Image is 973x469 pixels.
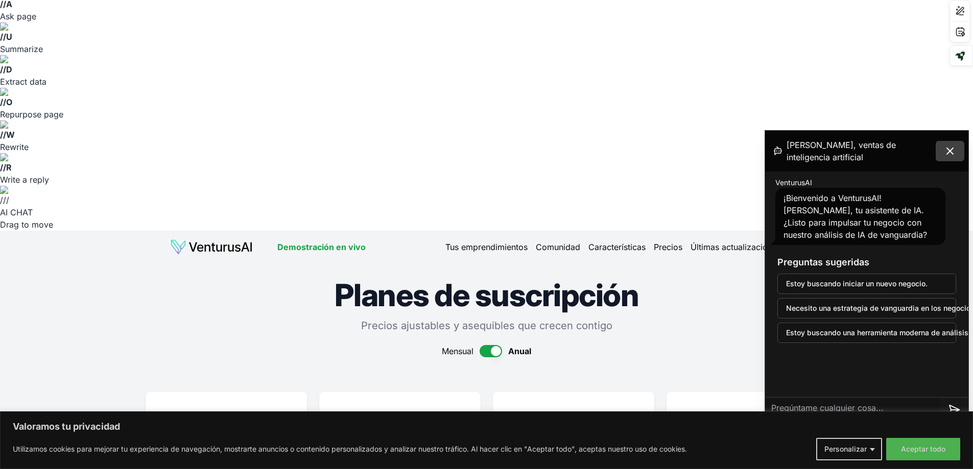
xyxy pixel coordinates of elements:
[442,346,473,356] font: Mensual
[886,438,960,460] button: Aceptar todo
[786,279,928,288] font: Estoy buscando iniciar un nuevo negocio.
[691,242,781,252] font: Últimas actualizaciones
[777,298,956,318] button: Necesito una estrategia de vanguardia en los negocios.
[654,241,682,253] a: Precios
[445,241,528,253] a: Tus emprendimientos
[824,445,867,453] font: Personalizar
[194,409,258,419] font: Para particulares
[536,241,580,253] a: Comunidad
[588,241,646,253] a: Características
[536,242,580,252] font: Comunidad
[277,242,366,252] font: Demostración en vivo
[361,319,612,332] font: Precios ajustables y asequibles que crecen contigo
[508,346,531,356] font: Anual
[719,409,776,419] font: Para empresas
[816,438,882,460] button: Personalizar
[901,445,945,453] font: Aceptar todo
[13,445,687,453] font: Utilizamos cookies para mejorar tu experiencia de navegación, mostrarte anuncios o contenido pers...
[777,257,869,267] font: Preguntas sugeridas
[550,409,598,419] font: Para PYMES
[277,241,366,253] a: Demostración en vivo
[335,277,639,313] font: Planes de suscripción
[367,409,432,419] font: Para particulares
[13,421,120,432] font: Valoramos tu privacidad
[691,241,781,253] a: Últimas actualizaciones
[654,242,682,252] font: Precios
[777,274,956,294] button: Estoy buscando iniciar un nuevo negocio.
[588,242,646,252] font: Características
[170,239,253,255] img: logo
[445,242,528,252] font: Tus emprendimientos
[777,323,956,343] button: Estoy buscando una herramienta moderna de análisis de negocios.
